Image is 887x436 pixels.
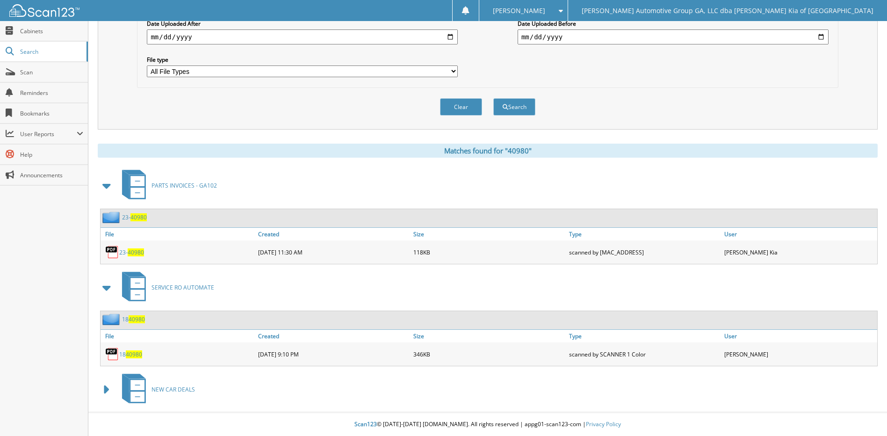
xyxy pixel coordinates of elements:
[20,171,83,179] span: Announcements
[840,391,887,436] iframe: Chat Widget
[20,48,82,56] span: Search
[98,144,878,158] div: Matches found for "40980"
[20,68,83,76] span: Scan
[256,330,411,342] a: Created
[130,213,147,221] span: 40980
[256,228,411,240] a: Created
[151,385,195,393] span: NEW CAR DEALS
[411,330,566,342] a: Size
[411,345,566,363] div: 346KB
[411,243,566,262] div: 118KB
[105,347,119,361] img: PDF.png
[518,29,829,44] input: end
[122,213,147,221] a: 23-40980
[151,283,214,291] span: SERVICE RO AUTOMATE
[567,345,722,363] div: scanned by SCANNER 1 Color
[116,269,214,306] a: SERVICE RO AUTOMATE
[126,350,142,358] span: 40980
[354,420,377,428] span: Scan123
[493,8,545,14] span: [PERSON_NAME]
[722,345,877,363] div: [PERSON_NAME]
[147,56,458,64] label: File type
[582,8,873,14] span: [PERSON_NAME] Automotive Group GA, LLC dba [PERSON_NAME] Kia of [GEOGRAPHIC_DATA]
[102,313,122,325] img: folder2.png
[722,330,877,342] a: User
[119,350,142,358] a: 1840980
[722,228,877,240] a: User
[440,98,482,116] button: Clear
[567,243,722,262] div: scanned by [MAC_ADDRESS]
[20,109,83,117] span: Bookmarks
[20,89,83,97] span: Reminders
[147,20,458,28] label: Date Uploaded After
[493,98,535,116] button: Search
[722,243,877,262] div: [PERSON_NAME] Kia
[105,245,119,259] img: PDF.png
[20,130,77,138] span: User Reports
[586,420,621,428] a: Privacy Policy
[129,315,145,323] span: 40980
[567,330,722,342] a: Type
[147,29,458,44] input: start
[518,20,829,28] label: Date Uploaded Before
[256,345,411,363] div: [DATE] 9:10 PM
[88,413,887,436] div: © [DATE]-[DATE] [DOMAIN_NAME]. All rights reserved | appg01-scan123-com |
[101,330,256,342] a: File
[20,151,83,159] span: Help
[411,228,566,240] a: Size
[128,248,144,256] span: 40980
[116,167,217,204] a: PARTS INVOICES - GA102
[119,248,144,256] a: 23-40980
[122,315,145,323] a: 1840980
[116,371,195,408] a: NEW CAR DEALS
[101,228,256,240] a: File
[256,243,411,262] div: [DATE] 11:30 AM
[567,228,722,240] a: Type
[102,211,122,223] img: folder2.png
[20,27,83,35] span: Cabinets
[9,4,79,17] img: scan123-logo-white.svg
[151,182,217,189] span: PARTS INVOICES - GA102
